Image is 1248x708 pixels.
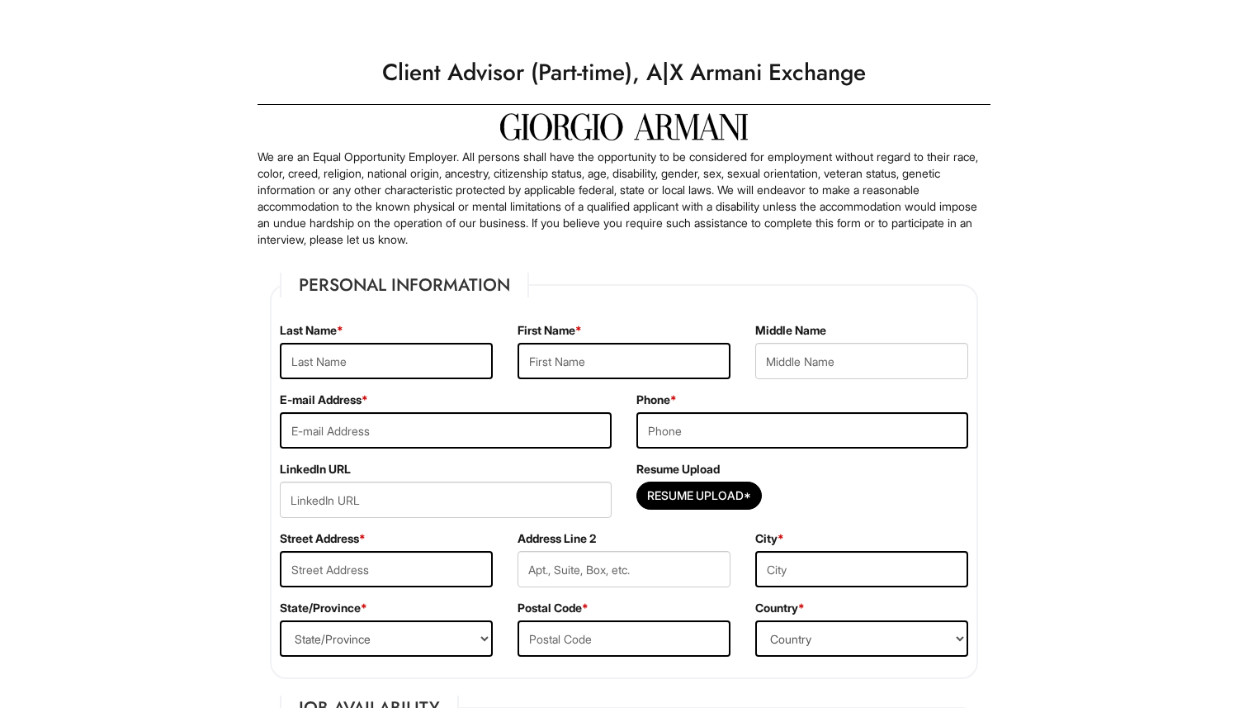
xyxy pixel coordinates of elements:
[518,600,589,616] label: Postal Code
[280,322,343,339] label: Last Name
[518,530,596,547] label: Address Line 2
[755,600,805,616] label: Country
[755,530,784,547] label: City
[280,551,493,587] input: Street Address
[280,530,366,547] label: Street Address
[636,392,677,408] label: Phone
[280,620,493,657] select: State/Province
[636,412,968,449] input: Phone
[755,343,968,379] input: Middle Name
[280,273,529,297] legend: Personal Information
[518,620,730,657] input: Postal Code
[280,461,351,478] label: LinkedIn URL
[280,392,368,408] label: E-mail Address
[755,322,826,339] label: Middle Name
[518,322,582,339] label: First Name
[258,149,990,248] p: We are an Equal Opportunity Employer. All persons shall have the opportunity to be considered for...
[249,50,999,96] h1: Client Advisor (Part-time), A|X Armani Exchange
[280,600,367,616] label: State/Province
[500,113,748,140] img: Giorgio Armani
[518,343,730,379] input: First Name
[518,551,730,587] input: Apt., Suite, Box, etc.
[636,482,762,510] button: Resume Upload*Resume Upload*
[755,620,968,657] select: Country
[755,551,968,587] input: City
[280,482,612,518] input: LinkedIn URL
[280,412,612,449] input: E-mail Address
[280,343,493,379] input: Last Name
[636,461,720,478] label: Resume Upload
